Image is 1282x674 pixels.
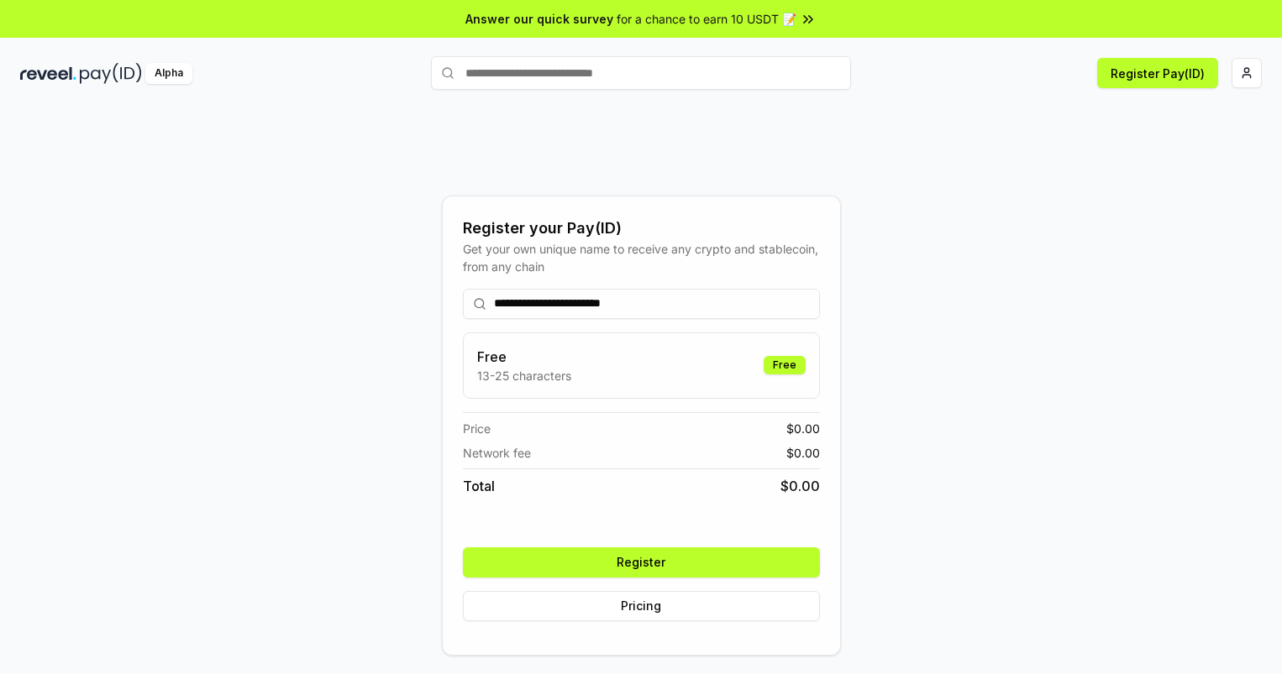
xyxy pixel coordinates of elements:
[780,476,820,496] span: $ 0.00
[80,63,142,84] img: pay_id
[786,420,820,437] span: $ 0.00
[477,367,571,384] p: 13-25 characters
[463,444,531,462] span: Network fee
[463,240,820,275] div: Get your own unique name to receive any crypto and stablecoin, from any chain
[145,63,192,84] div: Alpha
[465,10,613,28] span: Answer our quick survey
[1097,58,1218,88] button: Register Pay(ID)
[20,63,76,84] img: reveel_dark
[617,10,796,28] span: for a chance to earn 10 USDT 📝
[463,217,820,240] div: Register your Pay(ID)
[463,420,491,437] span: Price
[463,547,820,577] button: Register
[463,476,495,496] span: Total
[463,591,820,621] button: Pricing
[477,347,571,367] h3: Free
[786,444,820,462] span: $ 0.00
[764,356,806,374] div: Free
